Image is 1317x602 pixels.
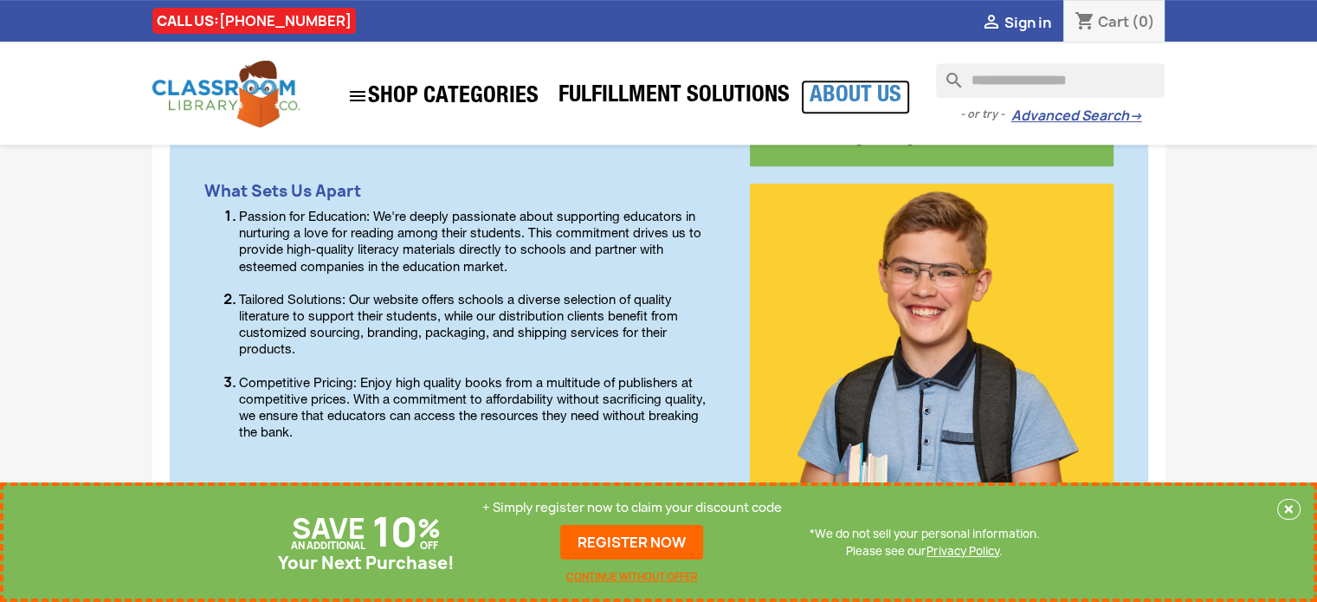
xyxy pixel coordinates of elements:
span: Cart [1097,12,1128,31]
i: search [936,63,957,84]
a: About Us [801,80,910,114]
span: (0) [1131,12,1154,31]
span: - or try - [959,106,1010,123]
p: Tailored Solutions: Our website offers schools a diverse selection of quality literature to suppo... [239,293,715,359]
div: CALL US: [152,8,356,34]
h3: What Sets Us Apart [204,183,715,200]
a: Fulfillment Solutions [550,80,798,114]
a: Advanced Search→ [1010,107,1141,125]
i:  [980,13,1001,34]
p: Passion for Education: We're deeply passionate about supporting educators in nurturing a love for... [239,210,715,276]
input: Search [936,63,1165,98]
img: Classroom Library Company [152,61,300,127]
span: Sign in [1004,13,1050,32]
p: Competitive Pricing: Enjoy high quality books from a multitude of publishers at competitive price... [239,376,715,443]
a: SHOP CATEGORIES [339,77,547,115]
a: [PHONE_NUMBER] [219,11,352,30]
span: → [1128,107,1141,125]
i: shopping_cart [1074,12,1094,33]
a:  Sign in [980,13,1050,32]
i:  [347,86,368,107]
